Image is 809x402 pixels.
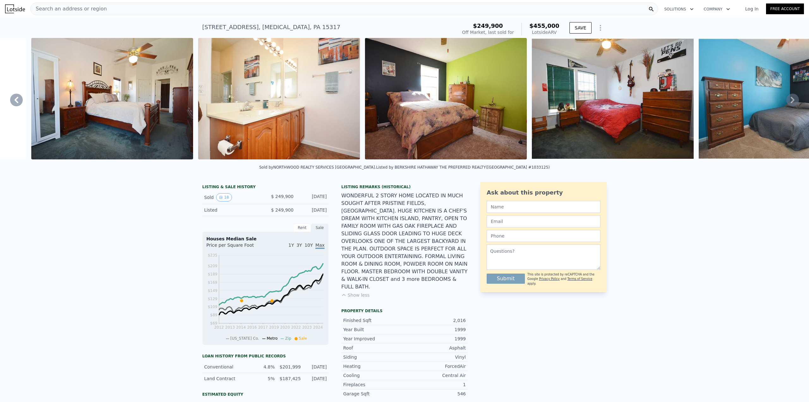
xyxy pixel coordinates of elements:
div: [DATE] [305,364,327,370]
span: $249,900 [473,22,503,29]
div: This site is protected by reCAPTCHA and the Google and apply. [527,272,600,286]
div: Vinyl [404,354,466,360]
tspan: 2017 [258,325,268,330]
span: Max [315,243,325,249]
tspan: $209 [208,264,217,268]
span: 3Y [296,243,302,248]
span: Metro [267,336,277,341]
button: SAVE [569,22,592,34]
button: View historical data [216,193,232,201]
div: Ask about this property [487,188,600,197]
tspan: 2022 [291,325,301,330]
span: Search an address or region [31,5,107,13]
div: Property details [341,308,468,313]
div: Listed by BERKSHIRE HATHAWAY THE PREFERRED REALTY ([GEOGRAPHIC_DATA] #1033125) [376,165,550,170]
div: Finished Sqft [343,317,404,324]
tspan: 2020 [280,325,290,330]
span: 10Y [305,243,313,248]
tspan: 2019 [269,325,279,330]
div: $201,999 [278,364,301,370]
div: 1999 [404,326,466,333]
img: Lotside [5,4,25,13]
div: Cooling [343,372,404,379]
div: Loan history from public records [202,354,329,359]
span: 1Y [289,243,294,248]
div: Garage Sqft [343,391,404,397]
tspan: $169 [208,280,217,285]
div: [DATE] [305,375,327,382]
div: 1999 [404,336,466,342]
button: Solutions [659,3,699,15]
div: Fireplaces [343,381,404,388]
div: 2,016 [404,317,466,324]
button: Submit [487,274,525,284]
div: Asphalt [404,345,466,351]
div: Year Built [343,326,404,333]
img: Sale: 156510159 Parcel: 95368384 [198,38,360,159]
img: Sale: 156510159 Parcel: 95368384 [31,38,193,159]
img: Sale: 156510159 Parcel: 95368384 [532,38,694,159]
tspan: $149 [208,288,217,293]
div: [DATE] [299,207,327,213]
div: 4.8% [252,364,275,370]
div: Listed [204,207,260,213]
div: $187,425 [278,375,301,382]
div: Houses Median Sale [206,236,325,242]
tspan: $69 [210,321,217,326]
input: Email [487,215,600,227]
tspan: $129 [208,297,217,301]
a: Free Account [766,3,804,14]
div: Rent [293,224,311,232]
div: Roof [343,345,404,351]
a: Log In [738,6,766,12]
button: Company [699,3,735,15]
button: Show Options [594,22,607,34]
div: Lotside ARV [529,29,559,35]
span: $ 249,900 [271,207,294,213]
button: Show less [341,292,369,298]
div: [STREET_ADDRESS] , [MEDICAL_DATA] , PA 15317 [202,23,340,32]
a: Terms of Service [567,277,592,281]
div: LISTING & SALE HISTORY [202,184,329,191]
div: Sold [204,193,260,201]
tspan: $235 [208,253,217,257]
tspan: $189 [208,272,217,276]
span: $ 249,900 [271,194,294,199]
tspan: 2014 [236,325,246,330]
tspan: 2023 [302,325,312,330]
div: WONDERFUL 2 STORY HOME LOCATED IN MUCH SOUGHT AFTER PRISTINE FIELDS, [GEOGRAPHIC_DATA]. HUGE KITC... [341,192,468,291]
span: [US_STATE] Co. [230,336,259,341]
div: Estimated Equity [202,392,329,397]
div: Sale [311,224,329,232]
span: Sale [299,336,307,341]
div: 546 [404,391,466,397]
div: Land Contract [204,375,249,382]
div: 5% [252,375,275,382]
div: Price per Square Foot [206,242,265,252]
input: Phone [487,230,600,242]
tspan: $109 [208,305,217,309]
tspan: 2013 [225,325,235,330]
tspan: $89 [210,313,217,318]
span: $455,000 [529,22,559,29]
tspan: 2024 [313,325,323,330]
div: Listing Remarks (Historical) [341,184,468,189]
div: [DATE] [299,193,327,201]
div: 1 [404,381,466,388]
div: Conventional [204,364,249,370]
input: Name [487,201,600,213]
span: Zip [285,336,291,341]
img: Sale: 156510159 Parcel: 95368384 [365,38,527,159]
div: ForcedAir [404,363,466,369]
div: Sold by NORTHWOOD REALTY SERVICES [GEOGRAPHIC_DATA] . [259,165,376,170]
div: Siding [343,354,404,360]
div: Off Market, last sold for [462,29,514,35]
a: Privacy Policy [539,277,560,281]
div: Year Improved [343,336,404,342]
div: Heating [343,363,404,369]
tspan: 2012 [214,325,224,330]
div: Central Air [404,372,466,379]
tspan: 2016 [247,325,257,330]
